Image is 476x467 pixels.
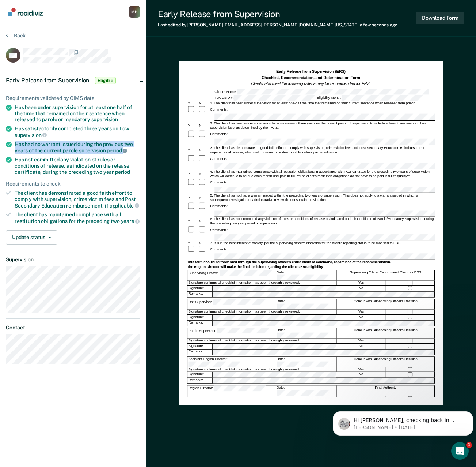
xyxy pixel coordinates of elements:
[15,104,140,123] div: Has been under supervision for at least one half of the time that remained on their sentence when...
[276,386,336,396] div: Date:
[209,108,229,112] div: Comments:
[187,386,275,396] div: Region Director:
[337,310,386,314] div: Yes
[209,180,229,185] div: Comments:
[360,22,397,27] span: a few seconds ago
[337,386,435,396] div: Final Authority
[187,396,336,401] div: Signature confirms all checklist information has been thoroughly reviewed.
[15,141,140,154] div: Has had no warrant issued during the previous two years of the current parole supervision
[337,315,385,320] div: No
[276,299,336,309] div: Date:
[187,101,198,105] div: Y
[337,281,386,285] div: Yes
[187,292,213,297] div: Remarks:
[187,270,275,280] div: Supervising Officer:
[95,77,116,84] span: Eligible
[337,367,386,372] div: Yes
[187,219,198,224] div: Y
[6,257,140,263] dt: Supervision
[198,124,209,128] div: N
[316,95,424,101] div: Eligibility Month:
[209,247,229,251] div: Comments:
[337,357,435,367] div: Concur with Supervising Officer's Decision
[276,328,336,338] div: Date:
[337,328,435,338] div: Concur with Supervising Officer's Decision
[337,373,385,378] div: No
[251,81,371,86] em: Clients who meet the following criteria may be recommended for ERS.
[15,126,140,138] div: Has satisfactorily completed three years on Low
[129,6,140,18] div: M H
[214,89,429,94] div: Client's Name:
[187,367,336,372] div: Signature confirms all checklist information has been thoroughly reviewed.
[451,442,469,460] iframe: Intercom live chat
[187,196,198,200] div: Y
[187,373,213,378] div: Signature:
[107,147,127,153] span: period
[337,344,385,349] div: No
[6,230,57,245] button: Update status
[209,101,435,105] div: 1. The client has been under supervision for at least one-half the time that remained on their cu...
[121,218,140,224] span: years
[6,95,140,101] div: Requirements validated by OIMS data
[15,190,140,209] div: The client has demonstrated a good faith effort to comply with supervision, crime victim fees and...
[209,170,435,179] div: 4. The client has maintained compliance with all restitution obligations in accordance with PD/PO...
[187,310,336,314] div: Signature confirms all checklist information has been thoroughly reviewed.
[209,146,435,155] div: 3. The client has demonstrated a good faith effort to comply with supervision, crime victim fees ...
[91,116,118,122] span: supervision
[6,181,140,187] div: Requirements to check
[198,172,209,176] div: N
[209,204,229,209] div: Comments:
[187,260,435,265] div: This form should be forwarded through the supervising officer's entire chain of command, regardle...
[337,299,435,309] div: Concur with Supervising Officer's Decision
[158,9,397,19] div: Early Release from Supervision
[276,270,336,280] div: Date:
[15,157,140,175] div: Has not committed any violation of rules or conditions of release, as indicated on the release ce...
[15,212,140,224] div: The client has maintained compliance with all restitution obligations for the preceding two
[15,132,47,138] span: supervision
[187,299,275,309] div: Unit Supervisor:
[466,442,472,448] span: 1
[198,241,209,245] div: N
[198,148,209,153] div: N
[330,396,476,447] iframe: Intercom notifications message
[209,132,229,137] div: Comments:
[187,344,213,349] div: Signature:
[187,357,275,367] div: Assistant Region Director:
[115,169,130,175] span: period
[214,95,316,101] div: TDCJ/SID #:
[209,193,435,202] div: 5. The client has not had a warrant issued within the preceding two years of supervision. This do...
[158,22,397,27] div: Last edited by [PERSON_NAME][EMAIL_ADDRESS][PERSON_NAME][DOMAIN_NAME][US_STATE]
[187,315,213,320] div: Signature:
[187,241,198,245] div: Y
[337,286,385,291] div: No
[337,270,435,280] div: Supervising Officer Recommend Client for ERS
[276,357,336,367] div: Date:
[187,328,275,338] div: Parole Supervisor:
[187,148,198,153] div: Y
[209,121,435,130] div: 2. The client has been under supervision for a minimum of three years on the current period of su...
[187,378,213,384] div: Remarks:
[209,241,435,245] div: 7. It is in the best interest of society, per the supervising officer's discretion for the client...
[198,101,209,105] div: N
[187,172,198,176] div: Y
[187,286,213,291] div: Signature:
[187,321,213,326] div: Remarks:
[6,32,26,39] button: Back
[209,217,435,226] div: 6. The client has not committed any violation of rules or conditions of release as indicated on t...
[187,349,213,355] div: Remarks:
[209,157,229,161] div: Comments:
[6,77,89,84] span: Early Release from Supervision
[187,265,435,269] div: The Region Director will make the final decision regarding the client's ERS eligibility
[209,228,229,232] div: Comments:
[262,75,360,80] strong: Checklist, Recommendation, and Determination Form
[129,6,140,18] button: Profile dropdown button
[416,12,464,24] button: Download Form
[187,281,336,285] div: Signature confirms all checklist information has been thoroughly reviewed.
[187,124,198,128] div: Y
[110,203,139,209] span: applicable
[187,339,336,343] div: Signature confirms all checklist information has been thoroughly reviewed.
